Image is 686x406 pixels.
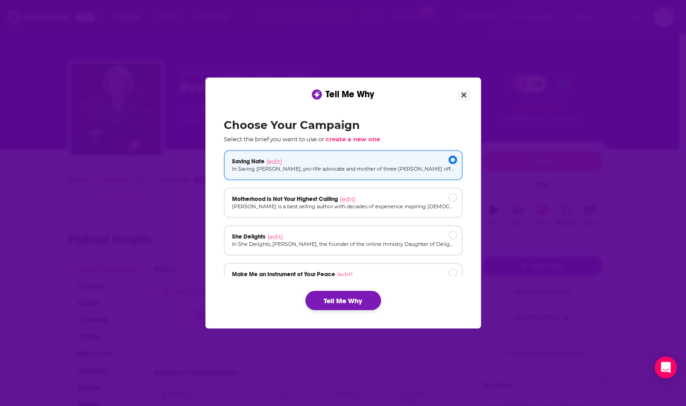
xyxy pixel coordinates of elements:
[232,158,265,165] span: Saving Nate
[232,203,454,211] p: [PERSON_NAME] is a best selling author with decades of experience inspiring [DEMOGRAPHIC_DATA] mo...
[232,195,338,203] span: Motherhood Is Not Your Highest Calling
[224,118,463,132] h2: Choose Your Campaign
[326,89,374,100] span: Tell Me Why
[337,271,353,278] span: (edit)
[267,233,283,240] span: (edit)
[458,89,470,101] button: Close
[340,195,355,203] span: (edit)
[232,240,454,248] p: In She Delights, [PERSON_NAME], the founder of the online ministry Daughter of Delight equips eve...
[266,158,282,165] span: (edit)
[232,165,454,173] p: In Saving [PERSON_NAME], pro-life advocate and mother of three [PERSON_NAME] offers her honest te...
[305,291,381,310] button: Tell Me Why
[224,135,463,143] p: Select the brief you want to use or .
[313,91,321,98] img: tell me why sparkle
[232,271,335,278] span: Make Me an Instrument of Your Peace
[655,356,677,378] div: Open Intercom Messenger
[326,135,380,143] span: create a new one
[232,233,266,240] span: She Delights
